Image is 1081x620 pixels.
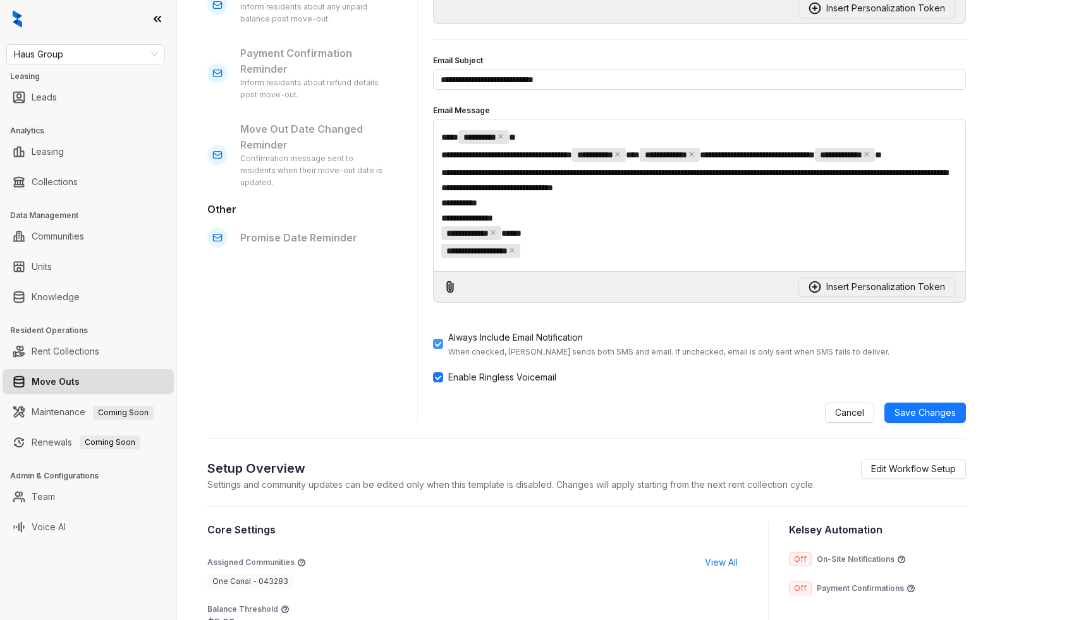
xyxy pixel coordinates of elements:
[695,552,748,573] button: View All
[826,280,945,294] span: Insert Personalization Token
[93,406,154,420] span: Coming Soon
[448,347,889,357] div: When checked, [PERSON_NAME] sends both SMS and email. If unchecked, email is only sent when SMS f...
[240,46,389,77] p: Payment Confirmation Reminder
[32,339,99,364] a: Rent Collections
[817,554,895,565] p: On-Site Notifications
[207,604,278,615] p: Balance Threshold
[825,403,874,423] button: Cancel
[32,224,84,249] a: Communities
[861,459,966,479] a: Edit Workflow Setup
[207,202,397,217] h3: Other
[3,339,174,364] li: Rent Collections
[817,583,904,594] p: Payment Confirmations
[207,459,815,478] h2: Setup Overview
[490,229,496,236] button: close
[240,1,389,25] div: Inform residents about any unpaid balance post move-out.
[705,556,738,569] span: View All
[3,284,174,310] li: Knowledge
[826,1,945,15] span: Insert Personalization Token
[884,403,966,423] button: Save Changes
[13,10,22,28] img: logo
[871,462,956,476] span: Edit Workflow Setup
[32,514,66,540] a: Voice AI
[789,552,812,566] span: Off
[32,139,64,164] a: Leasing
[443,370,561,384] span: Enable Ringless Voicemail
[789,581,812,595] span: Off
[10,125,176,137] h3: Analytics
[3,254,174,279] li: Units
[10,470,176,482] h3: Admin & Configurations
[32,284,80,310] a: Knowledge
[32,254,52,279] a: Units
[240,153,389,189] div: Confirmation message sent to residents when their move-out date is updated.
[240,230,389,246] p: Promise Date Reminder
[498,133,504,140] button: close
[14,45,157,64] span: Haus Group
[32,369,80,394] a: Move Outs
[789,522,966,537] h3: Kelsey Automation
[207,574,293,588] span: One Canal - 043283
[864,151,870,157] button: close
[3,430,174,455] li: Renewals
[3,85,174,110] li: Leads
[3,169,174,195] li: Collections
[10,71,176,82] h3: Leasing
[688,151,695,157] button: close
[233,38,397,109] div: Payment Confirmation Reminder
[10,210,176,221] h3: Data Management
[32,484,55,509] a: Team
[207,478,815,491] p: Settings and community updates can be edited only when this template is disabled. Changes will ap...
[3,224,174,249] li: Communities
[3,139,174,164] li: Leasing
[509,247,515,253] button: close
[3,514,174,540] li: Voice AI
[614,151,621,157] button: close
[80,435,140,449] span: Coming Soon
[207,522,748,537] h3: Core Settings
[433,105,966,117] h4: Email Message
[32,169,78,195] a: Collections
[448,331,889,344] div: Always Include Email Notification
[233,222,397,253] div: Promise Date Reminder
[3,484,174,509] li: Team
[240,121,389,153] p: Move Out Date Changed Reminder
[32,85,57,110] a: Leads
[233,114,397,197] div: Move Out Date Changed Reminder
[3,399,174,425] li: Maintenance
[433,55,966,67] h4: Email Subject
[207,557,295,568] p: Assigned Communities
[798,277,955,297] button: Insert Personalization Token
[895,406,956,420] span: Save Changes
[3,369,174,394] li: Move Outs
[10,325,176,336] h3: Resident Operations
[835,406,864,420] span: Cancel
[32,430,140,455] a: RenewalsComing Soon
[240,77,389,101] div: Inform residents about refund details post move-out.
